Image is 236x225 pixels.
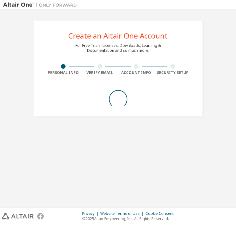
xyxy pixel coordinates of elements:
[82,211,100,216] div: Privacy
[68,32,168,39] div: Create an Altair One Account
[82,70,118,75] div: Verify Email
[2,213,34,219] img: altair_logo.svg
[75,43,161,53] div: For Free Trials, Licenses, Downloads, Learning & Documentation and so much more.
[37,213,44,219] img: facebook.svg
[154,70,191,75] div: Security Setup
[100,211,146,216] div: Website Terms of Use
[45,70,82,75] div: Personal Info
[118,70,155,75] div: Account Info
[3,2,80,8] img: Altair One
[146,211,177,216] div: Cookie Consent
[82,216,177,221] p: © 2025 Altair Engineering, Inc. All Rights Reserved.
